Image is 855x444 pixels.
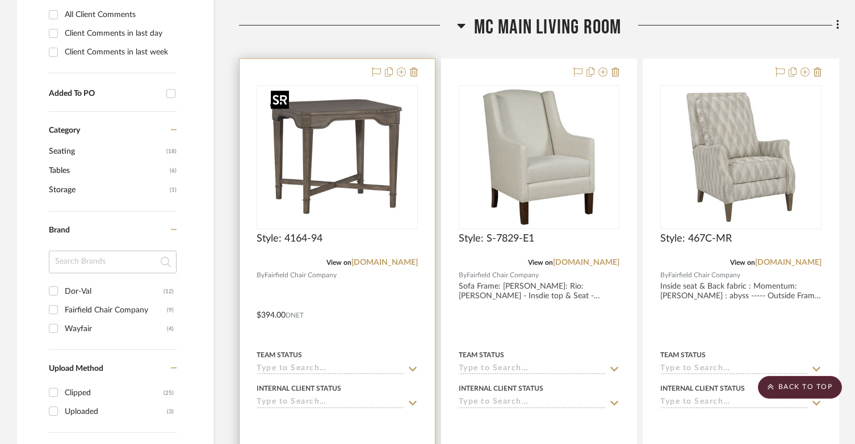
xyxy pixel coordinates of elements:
input: Type to Search… [459,364,606,375]
div: Internal Client Status [257,383,341,394]
span: View on [730,259,755,266]
div: (3) [167,403,174,421]
span: By [459,270,467,281]
span: Storage [49,180,167,200]
img: Style: 467C-MR [670,86,812,228]
span: Seating [49,142,164,161]
div: (4) [167,320,174,338]
div: Team Status [660,350,706,360]
span: (18) [166,142,177,160]
div: Dor-Val [65,282,164,301]
div: (25) [164,384,174,402]
div: Team Status [459,350,504,360]
input: Type to Search… [660,398,808,408]
span: View on [528,259,553,266]
span: Tables [49,161,167,180]
span: Fairfield Chair Company [467,270,539,281]
span: (6) [170,162,177,180]
span: Upload Method [49,365,103,373]
span: Fairfield Chair Company [265,270,337,281]
input: Search Brands [49,251,177,273]
div: Internal Client Status [660,383,745,394]
input: Type to Search… [459,398,606,408]
img: Style: 4164-94 [266,86,408,228]
span: Brand [49,226,70,234]
div: All Client Comments [65,6,174,24]
a: [DOMAIN_NAME] [351,259,418,267]
a: [DOMAIN_NAME] [755,259,822,267]
span: By [660,270,668,281]
span: Style: 467C-MR [660,232,732,245]
div: 0 [257,86,417,229]
input: Type to Search… [660,364,808,375]
div: Added To PO [49,89,161,99]
span: Category [49,126,80,136]
div: (12) [164,282,174,301]
div: Clipped [65,384,164,402]
span: Style: S-7829-E1 [459,232,534,245]
a: [DOMAIN_NAME] [553,259,619,267]
span: MC Main Living Room [474,15,622,40]
div: Internal Client Status [459,383,543,394]
span: Fairfield Chair Company [668,270,740,281]
div: Client Comments in last week [65,43,174,61]
img: Style: S-7829-E1 [468,86,610,228]
input: Type to Search… [257,398,404,408]
scroll-to-top-button: BACK TO TOP [758,376,842,399]
div: Uploaded [65,403,167,421]
span: View on [326,259,351,266]
div: Fairfield Chair Company [65,301,167,319]
div: Client Comments in last day [65,24,174,43]
div: Wayfair [65,320,167,338]
div: (9) [167,301,174,319]
span: (1) [170,181,177,199]
input: Type to Search… [257,364,404,375]
span: By [257,270,265,281]
div: Team Status [257,350,302,360]
span: Style: 4164-94 [257,232,322,245]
